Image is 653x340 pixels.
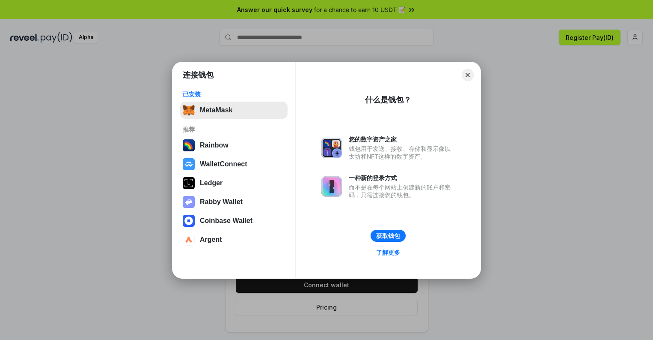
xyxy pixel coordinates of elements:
div: 而不是在每个网站上创建新的账户和密码，只需连接您的钱包。 [349,184,455,199]
div: Rabby Wallet [200,198,243,206]
div: 获取钱包 [376,232,400,240]
div: Coinbase Wallet [200,217,252,225]
div: 了解更多 [376,249,400,256]
button: Rainbow [180,137,288,154]
img: svg+xml,%3Csvg%20width%3D%2228%22%20height%3D%2228%22%20viewBox%3D%220%200%2028%2028%22%20fill%3D... [183,234,195,246]
button: Close [462,69,474,81]
img: svg+xml,%3Csvg%20xmlns%3D%22http%3A%2F%2Fwww.w3.org%2F2000%2Fsvg%22%20fill%3D%22none%22%20viewBox... [183,196,195,208]
button: 获取钱包 [371,230,406,242]
button: Argent [180,231,288,248]
img: svg+xml,%3Csvg%20fill%3D%22none%22%20height%3D%2233%22%20viewBox%3D%220%200%2035%2033%22%20width%... [183,104,195,116]
img: svg+xml,%3Csvg%20width%3D%2228%22%20height%3D%2228%22%20viewBox%3D%220%200%2028%2028%22%20fill%3D... [183,215,195,227]
button: WalletConnect [180,156,288,173]
div: Argent [200,236,222,244]
div: 一种新的登录方式 [349,174,455,182]
img: svg+xml,%3Csvg%20xmlns%3D%22http%3A%2F%2Fwww.w3.org%2F2000%2Fsvg%22%20fill%3D%22none%22%20viewBox... [321,138,342,158]
img: svg+xml,%3Csvg%20xmlns%3D%22http%3A%2F%2Fwww.w3.org%2F2000%2Fsvg%22%20width%3D%2228%22%20height%3... [183,177,195,189]
div: 推荐 [183,126,285,133]
div: 钱包用于发送、接收、存储和显示像以太坊和NFT这样的数字资产。 [349,145,455,160]
img: svg+xml,%3Csvg%20width%3D%2228%22%20height%3D%2228%22%20viewBox%3D%220%200%2028%2028%22%20fill%3D... [183,158,195,170]
div: 什么是钱包？ [365,95,411,105]
button: Coinbase Wallet [180,212,288,229]
img: svg+xml,%3Csvg%20width%3D%22120%22%20height%3D%22120%22%20viewBox%3D%220%200%20120%20120%22%20fil... [183,139,195,151]
div: 您的数字资产之家 [349,135,455,143]
div: WalletConnect [200,160,247,168]
button: Rabby Wallet [180,193,288,211]
img: svg+xml,%3Csvg%20xmlns%3D%22http%3A%2F%2Fwww.w3.org%2F2000%2Fsvg%22%20fill%3D%22none%22%20viewBox... [321,176,342,197]
button: MetaMask [180,102,288,119]
button: Ledger [180,175,288,192]
div: 已安装 [183,90,285,98]
div: Rainbow [200,141,229,149]
div: Ledger [200,179,223,187]
h1: 连接钱包 [183,70,214,80]
a: 了解更多 [371,247,405,258]
div: MetaMask [200,106,232,114]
